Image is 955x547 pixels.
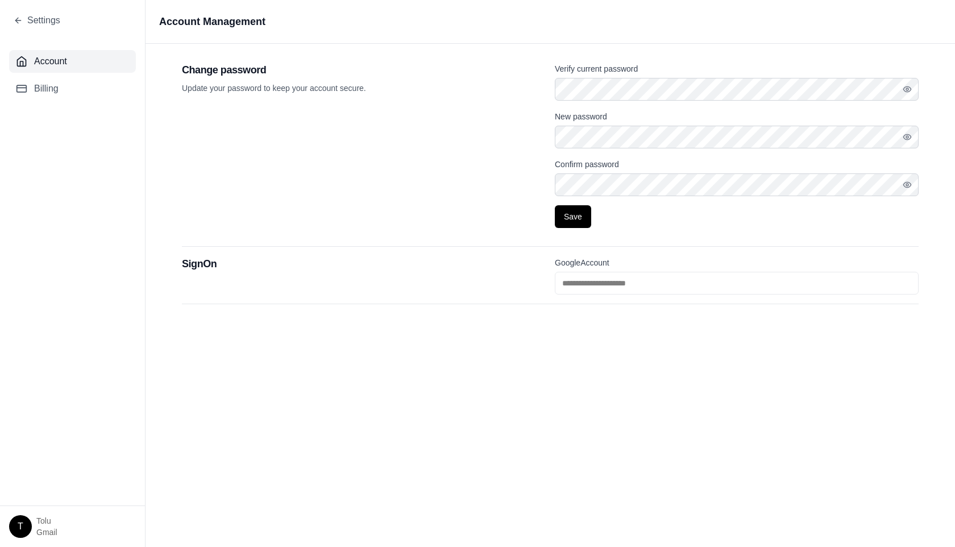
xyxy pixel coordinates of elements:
h2: Change password [182,62,546,78]
span: Tolu [36,515,57,527]
span: Billing [34,82,59,96]
h2: SignOn [182,256,546,272]
label: Google Account [555,258,609,267]
span: Gmail [36,527,57,538]
span: Settings [27,14,60,27]
div: T [9,515,32,538]
button: Settings [14,14,60,27]
label: New password [555,112,607,121]
span: Account [34,55,67,68]
button: Account [9,50,136,73]
p: Update your password to keep your account secure. [182,82,546,94]
label: Verify current password [555,64,638,73]
label: Confirm password [555,160,619,169]
button: Save [555,205,591,228]
button: Billing [9,77,136,100]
